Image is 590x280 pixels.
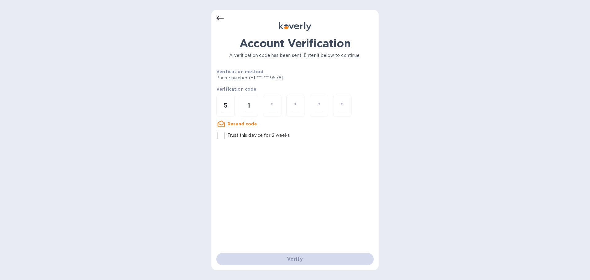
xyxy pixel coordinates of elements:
u: Resend code [227,121,257,126]
p: Trust this device for 2 weeks [227,132,290,139]
p: Phone number (+1 *** *** 9578) [216,75,330,81]
p: Verification code [216,86,374,92]
h1: Account Verification [216,37,374,50]
p: A verification code has been sent. Enter it below to continue. [216,52,374,59]
b: Verification method [216,69,263,74]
